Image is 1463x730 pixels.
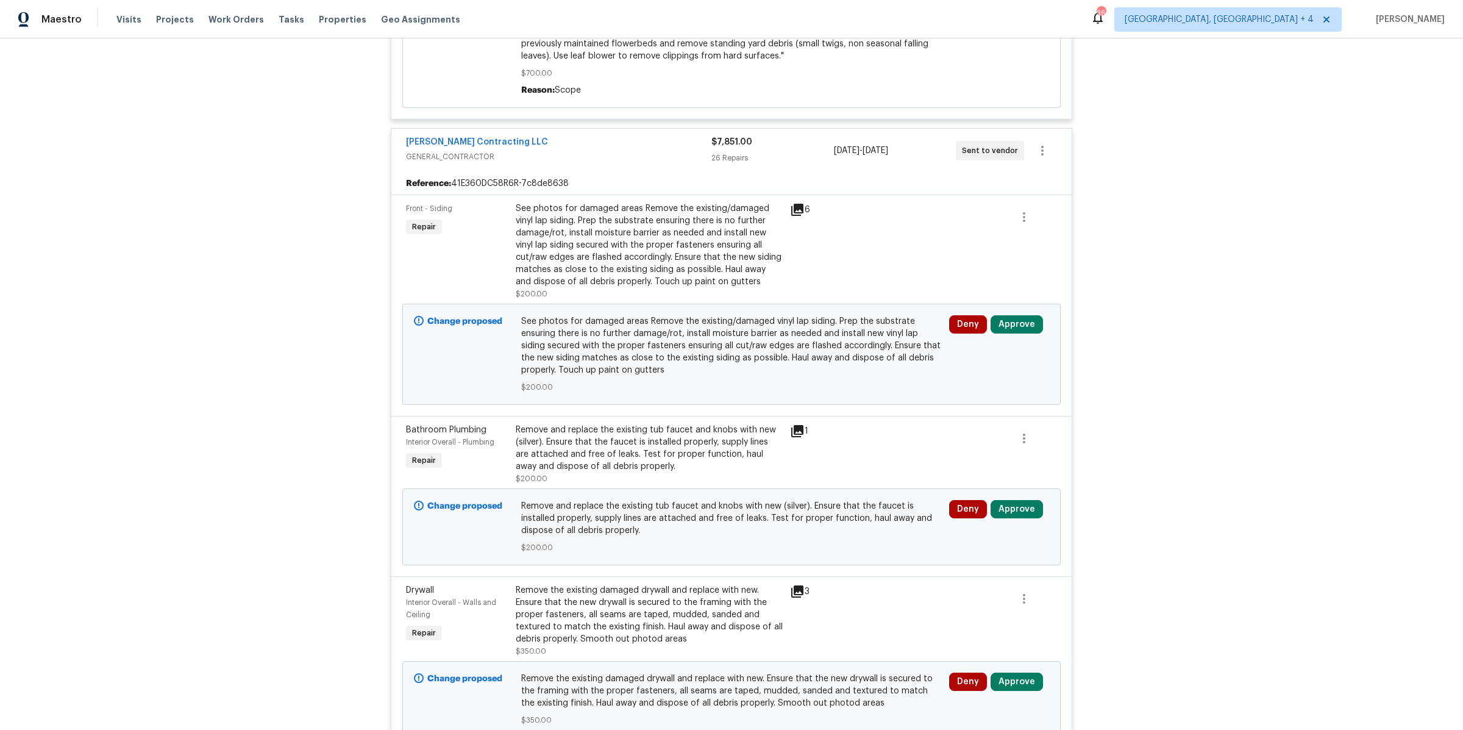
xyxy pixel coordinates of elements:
[406,599,496,618] span: Interior Overall - Walls and Ceiling
[834,145,888,157] span: -
[790,584,838,599] div: 3
[516,202,783,288] div: See photos for damaged areas Remove the existing/damaged vinyl lap siding. Prep the substrate ens...
[427,675,502,683] b: Change proposed
[790,202,838,217] div: 6
[991,315,1043,334] button: Approve
[208,13,264,26] span: Work Orders
[319,13,366,26] span: Properties
[381,13,460,26] span: Geo Assignments
[427,317,502,326] b: Change proposed
[406,138,548,146] a: [PERSON_NAME] Contracting LLC
[427,502,502,510] b: Change proposed
[521,67,942,79] span: $700.00
[279,15,304,24] span: Tasks
[711,138,752,146] span: $7,851.00
[790,424,838,438] div: 1
[41,13,82,26] span: Maestro
[516,648,546,655] span: $350.00
[711,152,833,164] div: 26 Repairs
[949,673,987,691] button: Deny
[991,500,1043,518] button: Approve
[521,714,942,726] span: $350.00
[406,586,434,595] span: Drywall
[555,86,581,95] span: Scope
[407,221,441,233] span: Repair
[521,381,942,393] span: $200.00
[391,173,1072,195] div: 41E360DC58R6R-7c8de8638
[406,151,711,163] span: GENERAL_CONTRACTOR
[863,146,888,155] span: [DATE]
[949,315,987,334] button: Deny
[516,475,547,482] span: $200.00
[516,584,783,645] div: Remove the existing damaged drywall and replace with new. Ensure that the new drywall is secured ...
[116,13,141,26] span: Visits
[521,86,555,95] span: Reason:
[407,454,441,467] span: Repair
[991,673,1043,691] button: Approve
[962,145,1023,157] span: Sent to vendor
[949,500,987,518] button: Deny
[1371,13,1445,26] span: [PERSON_NAME]
[521,315,942,376] span: See photos for damaged areas Remove the existing/damaged vinyl lap siding. Prep the substrate ens...
[156,13,194,26] span: Projects
[521,673,942,709] span: Remove the existing damaged drywall and replace with new. Ensure that the new drywall is secured ...
[521,542,942,554] span: $200.00
[1125,13,1314,26] span: [GEOGRAPHIC_DATA], [GEOGRAPHIC_DATA] + 4
[406,205,452,212] span: Front - Siding
[834,146,860,155] span: [DATE]
[1097,7,1105,20] div: 36
[516,424,783,473] div: Remove and replace the existing tub faucet and knobs with new (silver). Ensure that the faucet is...
[407,627,441,639] span: Repair
[406,438,494,446] span: Interior Overall - Plumbing
[521,500,942,537] span: Remove and replace the existing tub faucet and knobs with new (silver). Ensure that the faucet is...
[406,177,451,190] b: Reference:
[406,426,486,434] span: Bathroom Plumbing
[516,290,547,298] span: $200.00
